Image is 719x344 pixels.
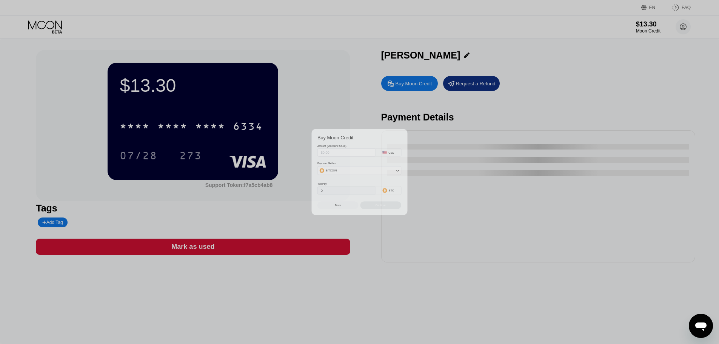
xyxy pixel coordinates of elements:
[321,149,372,157] input: $0.00
[317,162,401,165] div: Payment Method
[317,182,376,185] div: You Pay
[317,201,359,209] div: Back
[388,151,394,154] div: USD
[335,204,341,207] div: Back
[317,167,401,174] div: BITCOIN
[389,189,394,192] div: BTC
[317,144,376,147] div: Amount (Minimum: $5.00)
[326,169,337,172] div: BITCOIN
[317,135,402,140] div: Buy Moon Credit
[689,314,713,338] iframe: Button to launch messaging window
